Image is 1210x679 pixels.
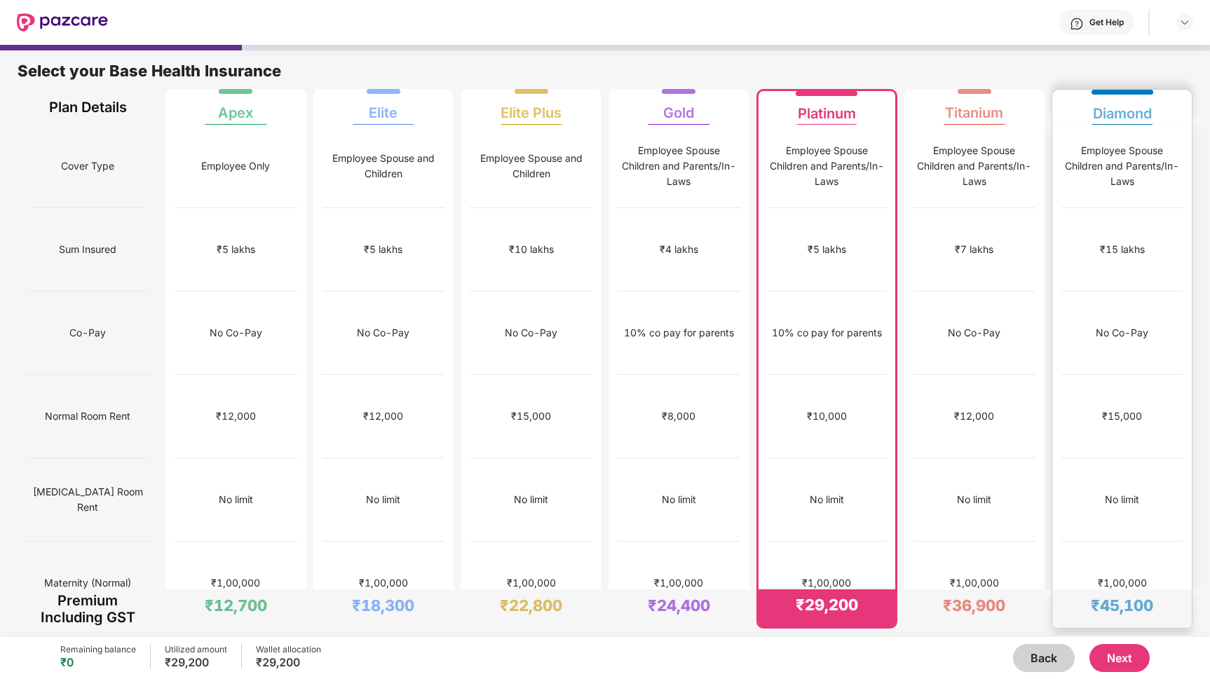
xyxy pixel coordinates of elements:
div: ₹1,00,000 [211,575,260,591]
div: Titanium [945,93,1003,121]
div: No limit [219,492,253,507]
button: Next [1089,644,1150,672]
img: svg+xml;base64,PHN2ZyBpZD0iRHJvcGRvd24tMzJ4MzIiIHhtbG5zPSJodHRwOi8vd3d3LnczLm9yZy8yMDAwL3N2ZyIgd2... [1179,17,1190,28]
div: ₹29,200 [796,595,858,615]
img: New Pazcare Logo [17,13,108,32]
div: Employee Spouse and Children [322,151,445,181]
div: No Co-Pay [948,325,1000,341]
div: Elite Plus [501,93,562,121]
div: Platinum [798,94,856,122]
div: ₹29,200 [256,655,321,669]
div: ₹22,800 [500,596,562,615]
div: ₹1,00,000 [507,575,556,591]
div: No limit [366,492,400,507]
div: ₹18,300 [352,596,414,615]
div: Plan Details [27,89,149,125]
div: ₹12,000 [954,409,994,424]
div: 10% co pay for parents [772,325,882,341]
div: ₹15,000 [511,409,551,424]
div: Get Help [1089,17,1124,28]
div: ₹10 lakhs [509,242,554,257]
div: ₹12,000 [216,409,256,424]
div: Employee Spouse Children and Parents/In-Laws [1061,143,1183,189]
div: ₹1,00,000 [654,575,703,591]
div: ₹15,000 [1102,409,1142,424]
div: ₹7 lakhs [955,242,993,257]
div: Gold [663,93,694,121]
div: ₹29,200 [165,655,227,669]
div: ₹10,000 [807,409,847,424]
div: No Co-Pay [210,325,262,341]
div: ₹5 lakhs [808,242,846,257]
div: Premium Including GST [27,589,149,629]
div: ₹15 lakhs [1100,242,1145,257]
div: No limit [810,492,844,507]
span: Normal Room Rent [45,403,130,430]
div: Employee Spouse Children and Parents/In-Laws [913,143,1036,189]
div: ₹1,00,000 [950,575,999,591]
div: ₹1,00,000 [802,575,851,591]
div: No Co-Pay [1096,325,1148,341]
div: ₹4 lakhs [660,242,698,257]
div: ₹1,00,000 [359,575,408,591]
div: ₹12,700 [205,596,267,615]
div: Wallet allocation [256,644,321,655]
div: ₹12,000 [363,409,403,424]
div: No limit [957,492,991,507]
div: ₹5 lakhs [217,242,255,257]
div: Employee Only [201,158,270,174]
div: Employee Spouse and Children [470,151,592,181]
div: ₹0 [60,655,136,669]
span: Maternity (Normal) [44,570,131,596]
div: ₹8,000 [662,409,695,424]
div: Utilized amount [165,644,227,655]
div: ₹24,400 [648,596,710,615]
div: No limit [1105,492,1139,507]
span: Cover Type [61,153,114,179]
div: 10% co pay for parents [624,325,734,341]
div: No limit [514,492,548,507]
button: Back [1013,644,1075,672]
div: No Co-Pay [505,325,557,341]
div: No limit [662,492,696,507]
span: [MEDICAL_DATA] Room Rent [27,479,149,521]
div: ₹45,100 [1091,596,1153,615]
span: Sum Insured [59,236,116,263]
div: Apex [218,93,253,121]
img: svg+xml;base64,PHN2ZyBpZD0iSGVscC0zMngzMiIgeG1sbnM9Imh0dHA6Ly93d3cudzMub3JnLzIwMDAvc3ZnIiB3aWR0aD... [1070,17,1084,31]
div: ₹36,900 [943,596,1005,615]
div: Diamond [1093,94,1152,122]
div: Remaining balance [60,644,136,655]
div: ₹5 lakhs [364,242,402,257]
div: Select your Base Health Insurance [18,61,1192,89]
div: Employee Spouse Children and Parents/In-Laws [768,143,886,189]
div: ₹1,00,000 [1098,575,1147,591]
div: Employee Spouse Children and Parents/In-Laws [618,143,740,189]
div: No Co-Pay [357,325,409,341]
span: Co-Pay [69,320,106,346]
div: Elite [369,93,397,121]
